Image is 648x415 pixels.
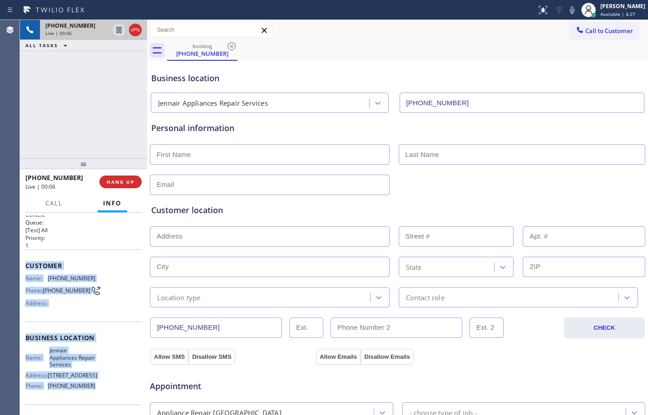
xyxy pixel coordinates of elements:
span: Name: [25,275,48,282]
input: Last Name [399,144,646,165]
input: Street # [399,226,514,247]
div: Business location [151,72,644,84]
div: (817) 761-1210 [168,40,237,60]
span: [PHONE_NUMBER] [48,382,95,389]
span: Address: [25,300,49,307]
button: HANG UP [99,176,142,188]
input: Phone Number [400,93,645,113]
span: Live | 00:06 [45,30,72,36]
input: ZIP [523,257,645,277]
div: Customer location [151,204,644,216]
span: [STREET_ADDRESS] [48,372,97,379]
h2: Queue: [25,219,142,226]
span: [PHONE_NUMBER] [45,22,95,29]
h2: Priority: [25,234,142,242]
span: Available | 4:27 [600,11,635,17]
button: Disallow SMS [188,349,235,365]
div: Jennair Appliances Repair Services [158,98,268,108]
div: Location type [157,292,201,303]
span: Phone: [25,287,43,294]
button: Hang up [129,24,142,36]
span: Address: [25,372,48,379]
div: [PERSON_NAME] [600,2,645,10]
span: [PHONE_NUMBER] [48,275,95,282]
span: Name: [25,354,49,361]
span: Phone: [25,382,48,389]
button: Hold Customer [113,24,125,36]
span: HANG UP [107,179,134,185]
button: Info [98,195,127,212]
input: Phone Number [150,317,282,338]
p: [Test] All [25,226,142,234]
button: Mute [566,4,579,16]
button: CHECK [564,317,645,338]
span: Live | 00:06 [25,183,55,190]
div: booking [168,43,237,49]
button: ALL TASKS [20,40,76,51]
button: Disallow Emails [361,349,414,365]
span: Jennair Appliances Repair Services [49,347,95,368]
span: Business location [25,333,142,342]
input: Ext. [289,317,323,338]
button: Allow SMS [150,349,188,365]
input: Address [150,226,390,247]
input: City [150,257,390,277]
span: [PHONE_NUMBER] [25,173,83,182]
input: Search [150,23,272,37]
button: Call to Customer [569,22,639,39]
div: Contact role [406,292,445,303]
button: Allow Emails [316,349,361,365]
input: Email [150,175,390,195]
input: Phone Number 2 [331,317,462,338]
div: [PHONE_NUMBER] [168,49,237,58]
span: [PHONE_NUMBER] [43,287,90,294]
div: State [406,262,422,272]
span: Call [45,199,63,207]
span: Customer [25,261,142,270]
div: Personal information [151,122,644,134]
span: ALL TASKS [25,42,58,49]
span: Call to Customer [585,27,633,35]
span: Appointment [150,380,314,392]
span: Info [103,199,122,207]
input: Ext. 2 [470,317,504,338]
input: First Name [150,144,390,165]
button: Call [40,195,68,212]
input: Apt. # [523,226,645,247]
p: 1 [25,242,142,249]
